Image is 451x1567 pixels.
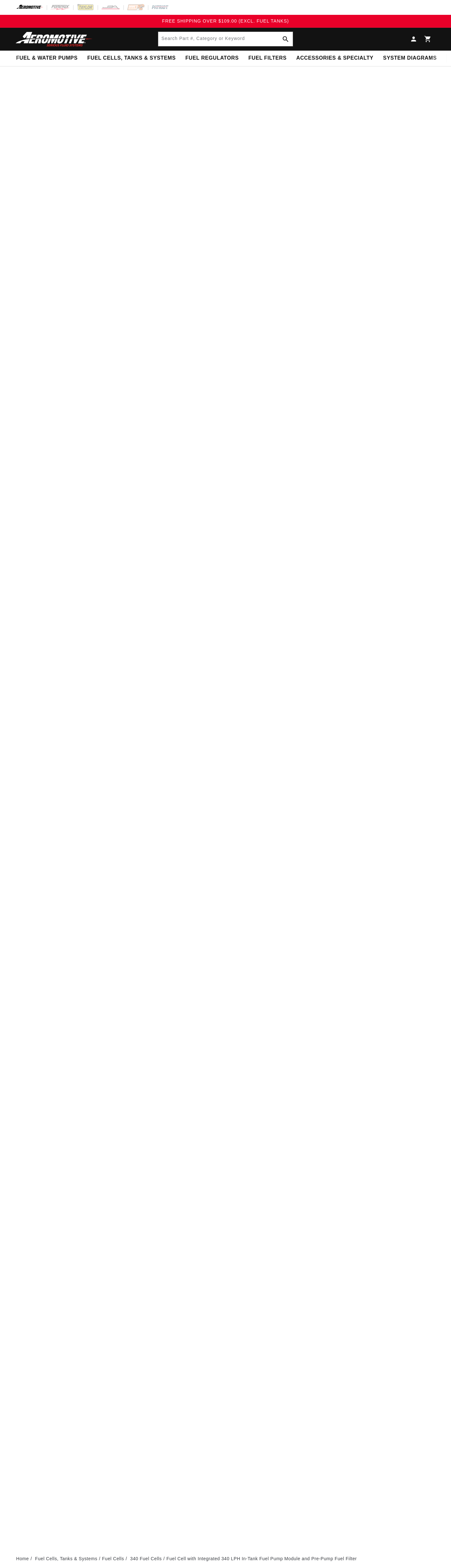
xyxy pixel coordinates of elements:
[14,32,94,47] img: Aeromotive
[296,55,373,62] span: Accessories & Specialty
[243,51,291,66] summary: Fuel Filters
[16,1555,435,1562] nav: breadcrumbs
[158,32,293,46] input: Search Part #, Category or Keyword
[383,55,436,62] span: System Diagrams
[162,18,289,24] span: FREE SHIPPING OVER $109.00 (EXCL. FUEL TANKS)
[279,32,293,46] button: Search Part #, Category or Keyword
[11,51,83,66] summary: Fuel & Water Pumps
[248,55,287,62] span: Fuel Filters
[16,1555,29,1562] a: Home
[102,1555,129,1562] li: Fuel Cells
[166,1555,357,1562] li: Fuel Cell with Integrated 340 LPH In-Tank Fuel Pump Module and Pre-Pump Fuel Filter
[35,1555,102,1562] li: Fuel Cells, Tanks & Systems
[16,55,78,62] span: Fuel & Water Pumps
[130,1555,162,1562] a: 340 Fuel Cells
[87,55,176,62] span: Fuel Cells, Tanks & Systems
[83,51,181,66] summary: Fuel Cells, Tanks & Systems
[185,55,239,62] span: Fuel Regulators
[378,51,441,66] summary: System Diagrams
[181,51,243,66] summary: Fuel Regulators
[291,51,378,66] summary: Accessories & Specialty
